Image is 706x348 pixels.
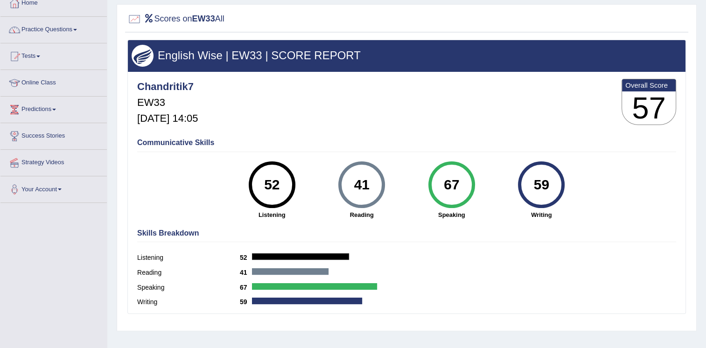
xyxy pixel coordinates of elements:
label: Reading [137,268,240,278]
strong: Speaking [412,210,492,219]
label: Listening [137,253,240,263]
a: Your Account [0,176,107,200]
b: 67 [240,284,252,291]
div: 67 [434,165,468,204]
a: Predictions [0,97,107,120]
a: Strategy Videos [0,150,107,173]
div: 52 [255,165,289,204]
a: Success Stories [0,123,107,146]
h4: Skills Breakdown [137,229,676,237]
b: EW33 [192,14,215,23]
a: Online Class [0,70,107,93]
label: Writing [137,297,240,307]
h5: [DATE] 14:05 [137,113,198,124]
b: 41 [240,269,252,276]
h3: 57 [622,91,676,125]
h2: Scores on All [127,12,224,26]
b: 59 [240,298,252,306]
h4: Communicative Skills [137,139,676,147]
img: wings.png [132,45,154,67]
strong: Writing [501,210,582,219]
h3: English Wise | EW33 | SCORE REPORT [132,49,682,62]
strong: Reading [322,210,402,219]
h4: Chandritik7 [137,81,198,92]
h5: EW33 [137,97,198,108]
div: 41 [345,165,379,204]
a: Practice Questions [0,17,107,40]
label: Speaking [137,283,240,292]
a: Tests [0,43,107,67]
b: 52 [240,254,252,261]
strong: Listening [232,210,313,219]
b: Overall Score [625,81,672,89]
div: 59 [524,165,559,204]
